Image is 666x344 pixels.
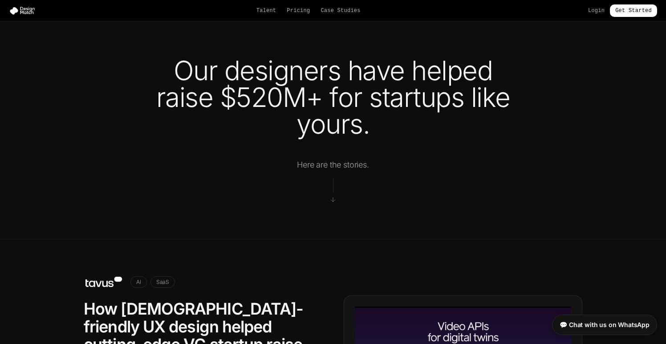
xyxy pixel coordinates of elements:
[9,6,39,15] img: Design Match
[84,275,123,289] img: Tavus
[297,159,369,171] p: Here are the stories.
[287,7,310,14] a: Pricing
[552,315,657,335] a: 💬 Chat with us on WhatsApp
[150,276,175,288] span: SaaS
[130,276,147,288] span: AI
[321,7,360,14] a: Case Studies
[610,4,657,17] a: Get Started
[134,57,532,137] h1: Our designers have helped raise $520M+ for startups like yours.
[588,7,605,14] a: Login
[256,7,276,14] a: Talent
